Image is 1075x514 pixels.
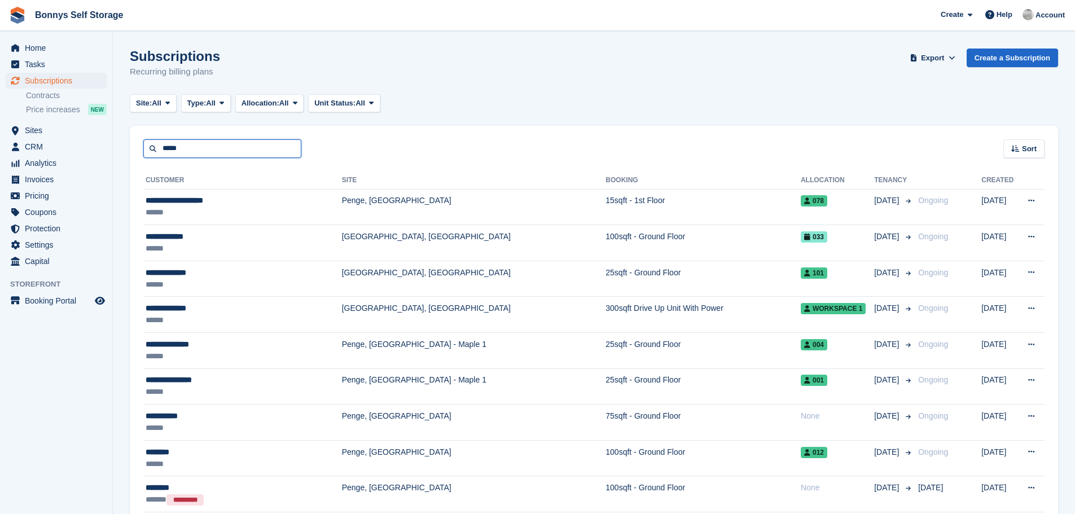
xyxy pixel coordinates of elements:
[6,139,107,155] a: menu
[30,6,128,24] a: Bonnys Self Storage
[918,411,948,420] span: Ongoing
[6,122,107,138] a: menu
[6,237,107,253] a: menu
[1023,9,1034,20] img: James Bonny
[88,104,107,115] div: NEW
[6,56,107,72] a: menu
[874,446,901,458] span: [DATE]
[356,98,365,109] span: All
[981,368,1017,405] td: [DATE]
[605,225,801,261] td: 100sqft - Ground Floor
[981,405,1017,441] td: [DATE]
[25,237,93,253] span: Settings
[143,172,342,190] th: Customer
[181,94,231,113] button: Type: All
[918,447,948,456] span: Ongoing
[918,268,948,277] span: Ongoing
[605,261,801,297] td: 25sqft - Ground Floor
[206,98,216,109] span: All
[605,333,801,369] td: 25sqft - Ground Floor
[908,49,958,67] button: Export
[981,261,1017,297] td: [DATE]
[981,172,1017,190] th: Created
[874,172,914,190] th: Tenancy
[1022,143,1037,155] span: Sort
[918,196,948,205] span: Ongoing
[342,225,606,261] td: [GEOGRAPHIC_DATA], [GEOGRAPHIC_DATA]
[605,172,801,190] th: Booking
[152,98,161,109] span: All
[874,267,901,279] span: [DATE]
[136,98,152,109] span: Site:
[25,221,93,236] span: Protection
[874,339,901,350] span: [DATE]
[967,49,1058,67] a: Create a Subscription
[918,340,948,349] span: Ongoing
[6,172,107,187] a: menu
[605,476,801,512] td: 100sqft - Ground Floor
[26,104,80,115] span: Price increases
[308,94,380,113] button: Unit Status: All
[342,405,606,441] td: Penge, [GEOGRAPHIC_DATA]
[921,52,944,64] span: Export
[874,482,901,494] span: [DATE]
[918,375,948,384] span: Ongoing
[342,189,606,225] td: Penge, [GEOGRAPHIC_DATA]
[981,440,1017,476] td: [DATE]
[981,297,1017,333] td: [DATE]
[918,232,948,241] span: Ongoing
[25,40,93,56] span: Home
[6,188,107,204] a: menu
[941,9,963,20] span: Create
[279,98,289,109] span: All
[342,172,606,190] th: Site
[801,172,874,190] th: Allocation
[26,90,107,101] a: Contracts
[981,476,1017,512] td: [DATE]
[801,231,827,243] span: 033
[981,225,1017,261] td: [DATE]
[981,189,1017,225] td: [DATE]
[6,40,107,56] a: menu
[605,405,801,441] td: 75sqft - Ground Floor
[25,253,93,269] span: Capital
[25,155,93,171] span: Analytics
[605,368,801,405] td: 25sqft - Ground Floor
[25,56,93,72] span: Tasks
[874,231,901,243] span: [DATE]
[342,476,606,512] td: Penge, [GEOGRAPHIC_DATA]
[874,302,901,314] span: [DATE]
[342,333,606,369] td: Penge, [GEOGRAPHIC_DATA] - Maple 1
[130,49,220,64] h1: Subscriptions
[801,410,874,422] div: None
[6,221,107,236] a: menu
[981,333,1017,369] td: [DATE]
[801,375,827,386] span: 001
[874,195,901,207] span: [DATE]
[874,374,901,386] span: [DATE]
[918,483,943,492] span: [DATE]
[342,261,606,297] td: [GEOGRAPHIC_DATA], [GEOGRAPHIC_DATA]
[342,368,606,405] td: Penge, [GEOGRAPHIC_DATA] - Maple 1
[801,195,827,207] span: 078
[25,172,93,187] span: Invoices
[342,297,606,333] td: [GEOGRAPHIC_DATA], [GEOGRAPHIC_DATA]
[10,279,112,290] span: Storefront
[187,98,207,109] span: Type:
[342,440,606,476] td: Penge, [GEOGRAPHIC_DATA]
[25,293,93,309] span: Booking Portal
[6,253,107,269] a: menu
[130,65,220,78] p: Recurring billing plans
[9,7,26,24] img: stora-icon-8386f47178a22dfd0bd8f6a31ec36ba5ce8667c1dd55bd0f319d3a0aa187defe.svg
[6,204,107,220] a: menu
[314,98,356,109] span: Unit Status:
[801,267,827,279] span: 101
[6,73,107,89] a: menu
[6,293,107,309] a: menu
[918,304,948,313] span: Ongoing
[25,139,93,155] span: CRM
[801,339,827,350] span: 004
[874,410,901,422] span: [DATE]
[6,155,107,171] a: menu
[605,440,801,476] td: 100sqft - Ground Floor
